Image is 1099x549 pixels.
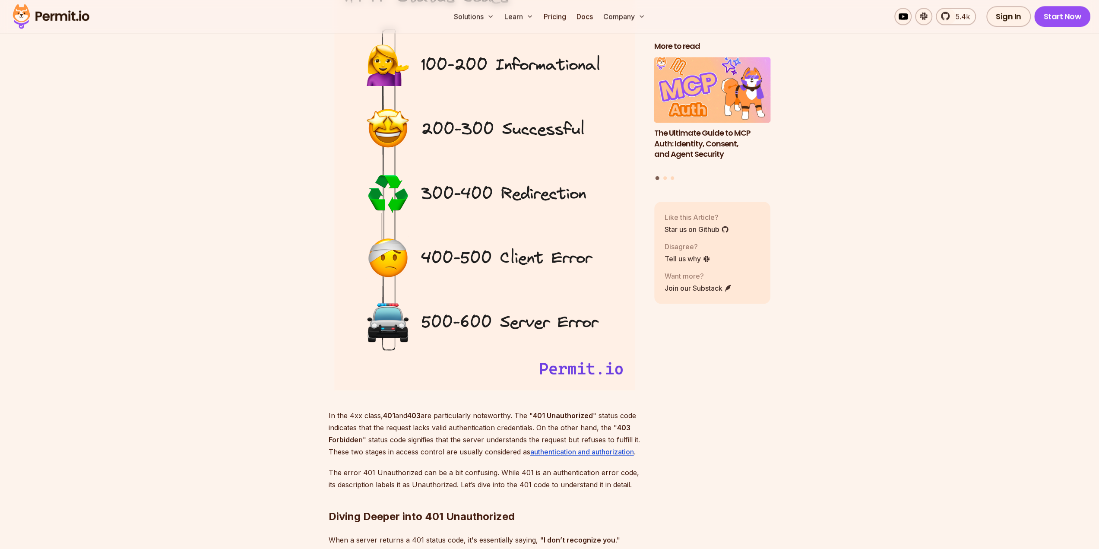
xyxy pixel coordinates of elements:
[9,2,93,31] img: Permit logo
[450,8,497,25] button: Solutions
[654,57,771,171] a: The Ultimate Guide to MCP Auth: Identity, Consent, and Agent SecurityThe Ultimate Guide to MCP Au...
[329,409,640,458] p: In the 4xx class, and are particularly noteworthy. The " " status code indicates that the request...
[654,57,771,123] img: The Ultimate Guide to MCP Auth: Identity, Consent, and Agent Security
[654,128,771,160] h3: The Ultimate Guide to MCP Auth: Identity, Consent, and Agent Security
[573,8,596,25] a: Docs
[407,411,421,420] strong: 403
[665,271,732,281] p: Want more?
[533,411,593,420] strong: 401 Unauthorized
[665,283,732,293] a: Join our Substack
[663,176,667,180] button: Go to slide 2
[654,57,771,171] li: 1 of 3
[383,411,395,420] strong: 401
[665,241,710,252] p: Disagree?
[950,11,970,22] span: 5.4k
[986,6,1031,27] a: Sign In
[665,212,729,222] p: Like this Article?
[665,254,710,264] a: Tell us why
[600,8,649,25] button: Company
[671,176,674,180] button: Go to slide 3
[1034,6,1091,27] a: Start Now
[654,41,771,52] h2: More to read
[501,8,537,25] button: Learn
[544,536,615,544] strong: I don’t recognize you
[656,176,659,180] button: Go to slide 1
[665,224,729,235] a: Star us on Github
[936,8,976,25] a: 5.4k
[329,466,640,491] p: The error 401 Unauthorized can be a bit confusing. While 401 is an authentication error code, its...
[329,475,640,524] h2: Diving Deeper into 401 Unauthorized
[540,8,570,25] a: Pricing
[654,57,771,181] div: Posts
[530,447,634,456] a: authentication and authorization
[329,423,630,444] strong: 403 Forbidden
